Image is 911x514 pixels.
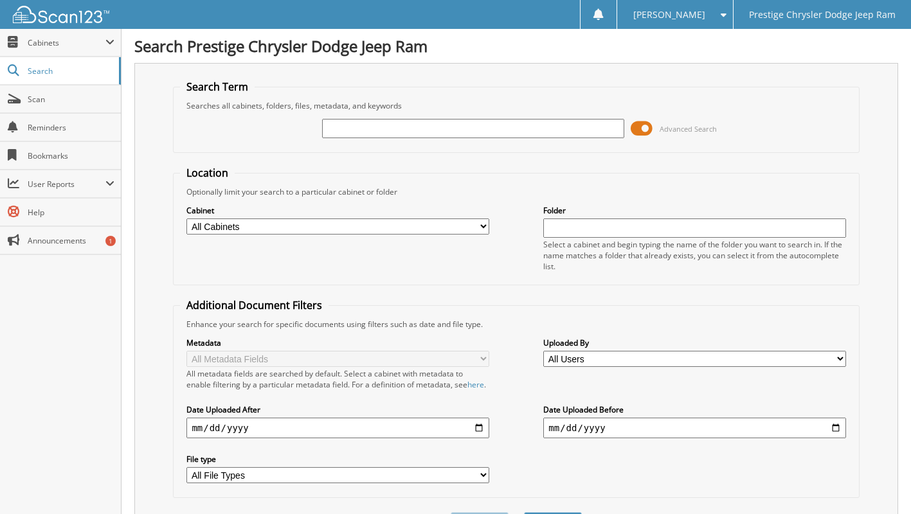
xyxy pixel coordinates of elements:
[543,404,845,415] label: Date Uploaded Before
[180,186,852,197] div: Optionally limit your search to a particular cabinet or folder
[749,11,896,19] span: Prestige Chrysler Dodge Jeep Ram
[134,35,898,57] h1: Search Prestige Chrysler Dodge Jeep Ram
[186,205,489,216] label: Cabinet
[28,66,113,76] span: Search
[660,124,717,134] span: Advanced Search
[180,298,329,312] legend: Additional Document Filters
[186,404,489,415] label: Date Uploaded After
[186,337,489,348] label: Metadata
[28,37,105,48] span: Cabinets
[28,94,114,105] span: Scan
[543,418,845,438] input: end
[180,100,852,111] div: Searches all cabinets, folders, files, metadata, and keywords
[186,454,489,465] label: File type
[186,368,489,390] div: All metadata fields are searched by default. Select a cabinet with metadata to enable filtering b...
[28,235,114,246] span: Announcements
[633,11,705,19] span: [PERSON_NAME]
[180,166,235,180] legend: Location
[28,179,105,190] span: User Reports
[543,205,845,216] label: Folder
[180,80,255,94] legend: Search Term
[543,337,845,348] label: Uploaded By
[467,379,484,390] a: here
[28,150,114,161] span: Bookmarks
[28,207,114,218] span: Help
[186,418,489,438] input: start
[543,239,845,272] div: Select a cabinet and begin typing the name of the folder you want to search in. If the name match...
[13,6,109,23] img: scan123-logo-white.svg
[105,236,116,246] div: 1
[28,122,114,133] span: Reminders
[180,319,852,330] div: Enhance your search for specific documents using filters such as date and file type.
